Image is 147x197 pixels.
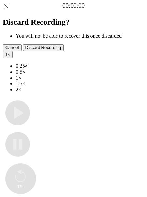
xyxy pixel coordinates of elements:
h2: Discard Recording? [3,18,144,27]
li: You will not be able to recover this once discarded. [16,33,144,39]
button: Cancel [3,44,22,51]
span: 1 [5,52,8,57]
li: 1× [16,75,144,81]
button: 1× [3,51,13,58]
li: 0.5× [16,69,144,75]
li: 2× [16,87,144,93]
li: 1.5× [16,81,144,87]
a: 00:00:00 [62,2,85,9]
button: Discard Recording [23,44,64,51]
li: 0.25× [16,63,144,69]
